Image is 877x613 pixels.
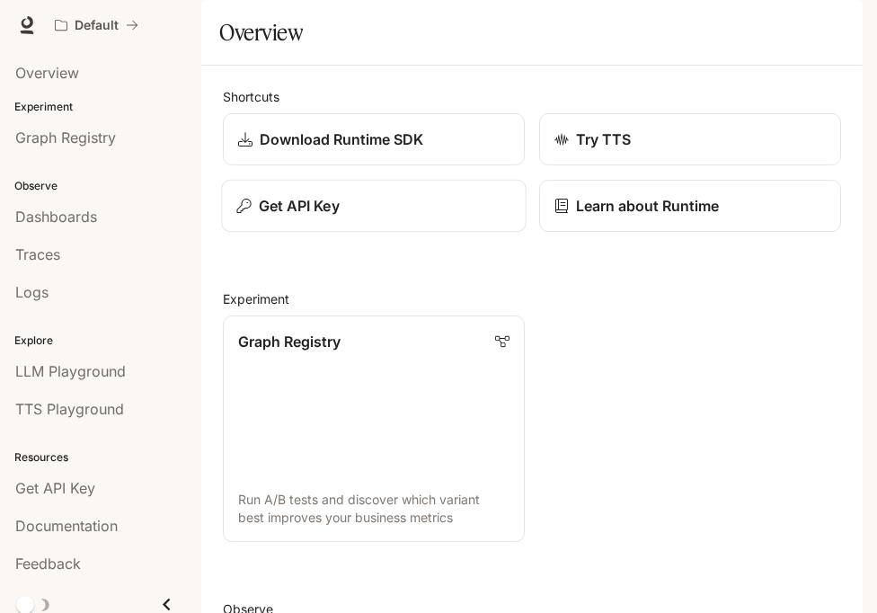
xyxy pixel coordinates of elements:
[539,180,841,232] a: Learn about Runtime
[75,18,119,33] p: Default
[539,113,841,165] a: Try TTS
[576,195,719,217] p: Learn about Runtime
[219,14,303,50] h1: Overview
[223,113,525,165] a: Download Runtime SDK
[576,129,631,150] p: Try TTS
[223,315,525,542] a: Graph RegistryRun A/B tests and discover which variant best improves your business metrics
[259,195,340,217] p: Get API Key
[238,491,509,527] p: Run A/B tests and discover which variant best improves your business metrics
[238,331,341,352] p: Graph Registry
[221,180,526,233] button: Get API Key
[223,289,841,308] h2: Experiment
[223,87,841,106] h2: Shortcuts
[260,129,423,150] p: Download Runtime SDK
[47,7,146,43] button: All workspaces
